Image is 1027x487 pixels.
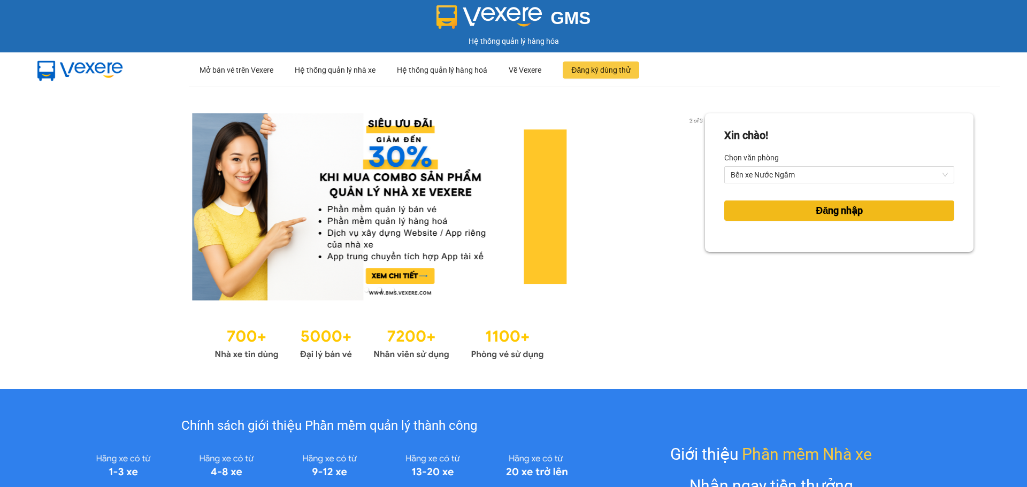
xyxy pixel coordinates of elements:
[72,416,587,436] div: Chính sách giới thiệu Phần mềm quản lý thành công
[377,288,381,292] li: slide item 2
[200,53,273,87] div: Mở bán vé trên Vexere
[690,113,705,300] button: next slide / item
[27,52,134,88] img: mbUUG5Q.png
[550,8,591,28] span: GMS
[731,167,948,183] span: Bến xe Nước Ngầm
[670,442,872,467] div: Giới thiệu
[214,322,544,362] img: Statistics.png
[53,113,68,300] button: previous slide / item
[571,64,631,76] span: Đăng ký dùng thử
[436,5,542,29] img: logo 2
[509,53,541,87] div: Về Vexere
[686,113,705,127] p: 2 of 3
[563,61,639,79] button: Đăng ký dùng thử
[390,288,394,292] li: slide item 3
[295,53,375,87] div: Hệ thống quản lý nhà xe
[397,53,487,87] div: Hệ thống quản lý hàng hoá
[742,442,872,467] span: Phần mềm Nhà xe
[724,149,779,166] label: Chọn văn phòng
[3,35,1024,47] div: Hệ thống quản lý hàng hóa
[724,200,954,221] button: Đăng nhập
[816,203,863,218] span: Đăng nhập
[436,16,591,25] a: GMS
[724,127,768,144] div: Xin chào!
[364,288,369,292] li: slide item 1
